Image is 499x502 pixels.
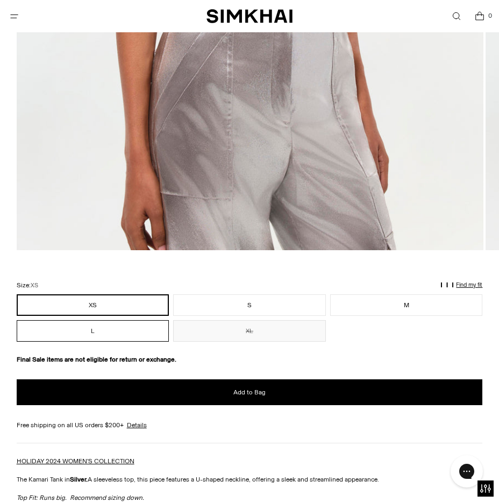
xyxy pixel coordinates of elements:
button: Add to Bag [17,379,483,405]
button: XL [173,320,326,342]
button: L [17,320,169,342]
a: SIMKHAI [206,9,293,24]
strong: Final Sale items are not eligible for return or exchange. [17,356,176,363]
em: Top Fit: Runs big. Recommend sizing down. [17,494,144,501]
button: Open menu modal [3,5,25,27]
span: Add to Bag [233,388,266,397]
iframe: Gorgias live chat messenger [445,451,488,491]
span: 0 [485,11,495,20]
a: HOLIDAY 2024 WOMEN'S COLLECTION [17,457,134,465]
button: S [173,294,326,316]
a: Details [127,420,147,430]
button: XS [17,294,169,316]
div: Free shipping on all US orders $200+ [17,420,483,430]
label: Size: [17,280,38,291]
button: M [330,294,483,316]
p: The Kamari Tank in A sleeveless top, this piece features a U-shaped neckline, offering a sleek an... [17,475,483,484]
a: Open cart modal [468,5,490,27]
iframe: Sign Up via Text for Offers [9,461,108,493]
span: XS [31,282,38,289]
a: Open search modal [445,5,467,27]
